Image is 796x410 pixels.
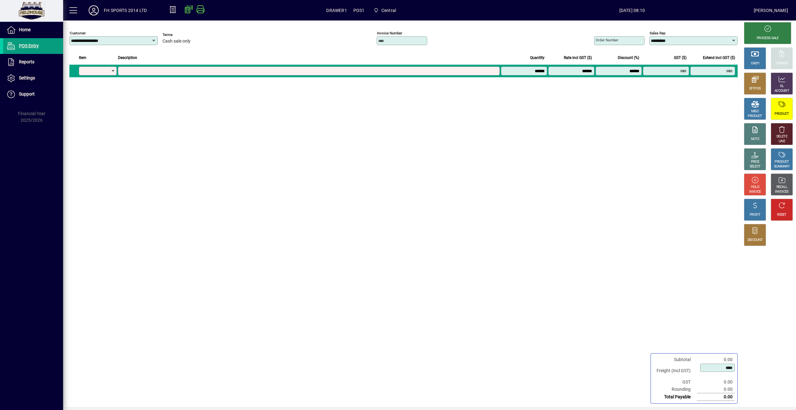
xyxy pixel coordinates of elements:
[326,5,347,15] span: DRAWER1
[751,160,759,164] div: PRICE
[3,86,63,102] a: Support
[510,5,754,15] span: [DATE] 08:10
[697,356,735,363] td: 0.00
[162,39,191,44] span: Cash sale only
[750,213,760,217] div: PROFIT
[754,5,788,15] div: [PERSON_NAME]
[564,54,592,61] span: Rate incl GST ($)
[3,54,63,70] a: Reports
[697,393,735,401] td: 0.00
[596,38,618,42] mat-label: Order number
[530,54,545,61] span: Quantity
[79,54,86,61] span: Item
[757,36,779,41] div: PROCESS SALE
[653,386,697,393] td: Rounding
[749,86,761,91] div: EFTPOS
[779,139,785,144] div: LINE
[775,190,788,194] div: INVOICES
[780,84,784,89] div: GL
[776,185,787,190] div: RECALL
[776,134,787,139] div: DELETE
[19,59,34,64] span: Reports
[118,54,137,61] span: Description
[653,363,697,378] td: Freight (Incl GST)
[697,378,735,386] td: 0.00
[703,54,735,61] span: Extend incl GST ($)
[653,356,697,363] td: Subtotal
[751,137,759,142] div: NOTE
[750,164,761,169] div: SELECT
[19,27,31,32] span: Home
[774,164,790,169] div: SUMMARY
[674,54,687,61] span: GST ($)
[3,70,63,86] a: Settings
[775,112,789,116] div: PRODUCT
[749,190,761,194] div: INVOICE
[751,109,759,114] div: MISC
[3,22,63,38] a: Home
[653,393,697,401] td: Total Payable
[776,61,788,66] div: CHARGE
[377,31,402,35] mat-label: Invoice number
[371,5,398,16] span: Central
[697,386,735,393] td: 0.00
[381,5,396,15] span: Central
[653,378,697,386] td: GST
[162,33,200,37] span: Terms
[775,89,789,93] div: ACCOUNT
[777,213,787,217] div: RESET
[618,54,639,61] span: Discount (%)
[650,31,665,35] mat-label: Sales rep
[84,5,104,16] button: Profile
[104,5,147,15] div: FH SPORTS 2014 LTD
[70,31,86,35] mat-label: Customer
[751,185,759,190] div: HOLD
[747,238,763,243] div: DISCOUNT
[775,160,789,164] div: PRODUCT
[751,61,759,66] div: CASH
[19,75,35,80] span: Settings
[19,91,35,97] span: Support
[19,43,39,48] span: POS Entry
[353,5,365,15] span: POS1
[748,114,762,119] div: PRODUCT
